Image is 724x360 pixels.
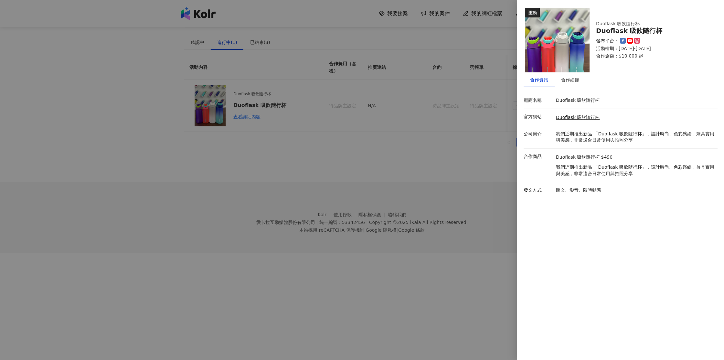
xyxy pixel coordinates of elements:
a: Duoflask 吸飲隨行杯 [556,154,600,161]
p: 公司簡介 [524,131,553,137]
p: Duoflask 吸飲隨行杯 [556,97,714,104]
div: 合作細節 [561,76,579,83]
p: 圖文、影音、限時動態 [556,187,714,194]
div: 運動 [525,8,540,17]
p: 發文方式 [524,187,553,194]
p: 合作金額： $10,000 起 [596,53,710,59]
p: 我們近期推出新品 「Duoflask 吸飲隨行杯」，設計時尚、色彩繽紛，兼具實用與美感，非常適合日常使用與拍照分享 [556,131,714,143]
p: 合作商品 [524,154,553,160]
p: 官方網站 [524,114,553,120]
div: Duoflask 吸飲隨行杯 [596,27,710,35]
p: $490 [601,154,612,161]
p: 廠商名稱 [524,97,553,104]
img: Duoflask 吸飲隨行杯 [525,8,590,72]
p: 發布平台： [596,38,619,44]
a: Duoflask 吸飲隨行杯 [556,115,600,120]
p: 活動檔期：[DATE]-[DATE] [596,46,710,52]
p: 我們近期推出新品 「Duoflask 吸飲隨行杯」，設計時尚、色彩繽紛，兼具實用與美感，非常適合日常使用與拍照分享 [556,164,714,177]
div: 合作資訊 [530,76,548,83]
div: Duoflask 吸飲隨行杯 [596,21,699,27]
